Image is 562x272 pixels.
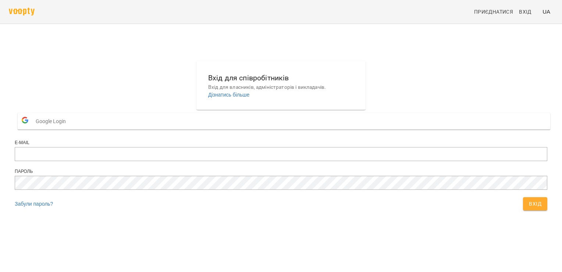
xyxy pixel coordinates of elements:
button: UA [540,5,553,18]
span: Вхід [529,199,541,208]
a: Вхід [516,5,540,18]
button: Google Login [18,113,550,129]
div: Пароль [15,168,547,175]
img: voopty.png [9,8,35,15]
p: Вхід для власників, адміністраторів і викладачів. [208,84,354,91]
a: Забули пароль? [15,201,53,207]
span: Вхід [519,7,531,16]
span: Google Login [36,114,70,129]
button: Вхід для співробітниківВхід для власників, адміністраторів і викладачів.Дізнатись більше [202,66,360,104]
a: Дізнатись більше [208,92,249,98]
a: Приєднатися [471,5,516,18]
button: Вхід [523,197,547,210]
span: UA [543,8,550,15]
div: E-mail [15,140,547,146]
span: Приєднатися [474,7,513,16]
h6: Вхід для співробітників [208,72,354,84]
